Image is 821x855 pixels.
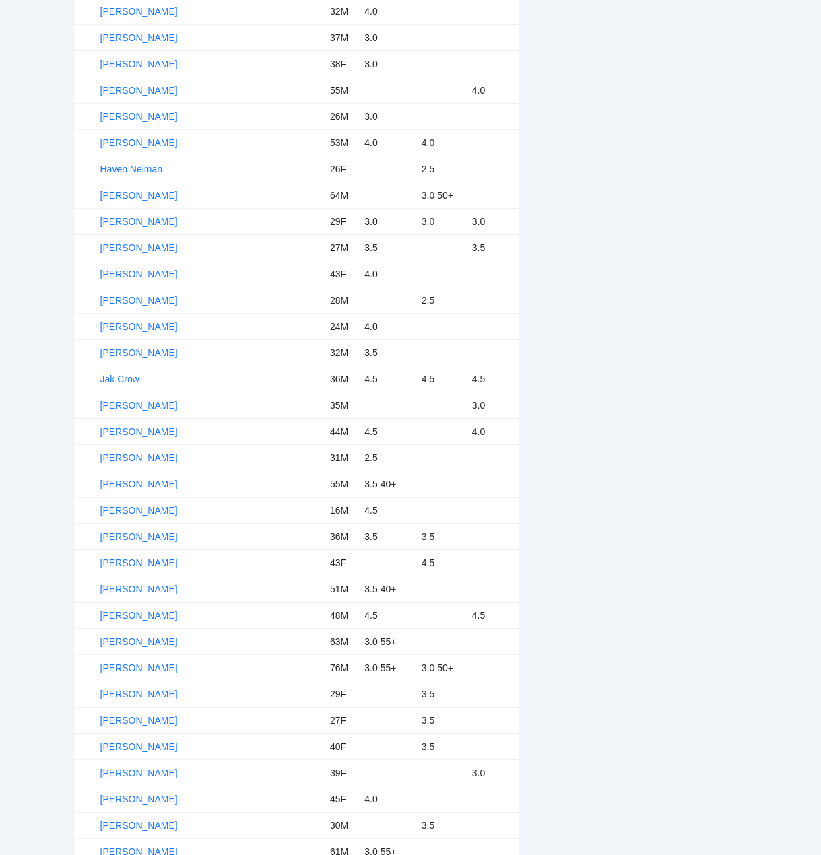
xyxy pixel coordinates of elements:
[100,689,178,699] a: [PERSON_NAME]
[100,295,178,306] a: [PERSON_NAME]
[416,813,467,839] td: 3.5
[359,471,416,498] td: 3.5 40+
[325,235,359,261] td: 27M
[325,25,359,51] td: 37M
[100,85,178,96] a: [PERSON_NAME]
[416,182,467,209] td: 3.0 50+
[359,629,416,655] td: 3.0 55+
[325,366,359,392] td: 36M
[325,629,359,655] td: 63M
[100,741,178,752] a: [PERSON_NAME]
[359,445,416,471] td: 2.5
[100,767,178,778] a: [PERSON_NAME]
[359,603,416,629] td: 4.5
[416,681,467,708] td: 3.5
[325,760,359,786] td: 39F
[100,715,178,726] a: [PERSON_NAME]
[100,794,178,805] a: [PERSON_NAME]
[467,209,519,235] td: 3.0
[100,32,178,43] a: [PERSON_NAME]
[325,314,359,340] td: 24M
[325,655,359,681] td: 76M
[359,25,416,51] td: 3.0
[100,190,178,201] a: [PERSON_NAME]
[100,137,178,148] a: [PERSON_NAME]
[100,610,178,621] a: [PERSON_NAME]
[325,603,359,629] td: 48M
[325,498,359,524] td: 16M
[325,130,359,156] td: 53M
[325,77,359,104] td: 55M
[100,426,178,437] a: [PERSON_NAME]
[100,636,178,647] a: [PERSON_NAME]
[416,655,467,681] td: 3.0 50+
[100,321,178,332] a: [PERSON_NAME]
[359,235,416,261] td: 3.5
[416,550,467,576] td: 4.5
[325,708,359,734] td: 27F
[416,130,467,156] td: 4.0
[416,734,467,760] td: 3.5
[100,400,178,411] a: [PERSON_NAME]
[325,813,359,839] td: 30M
[100,216,178,227] a: [PERSON_NAME]
[359,786,416,813] td: 4.0
[359,261,416,287] td: 4.0
[467,603,519,629] td: 4.5
[100,164,163,174] a: Haven Neiman
[467,392,519,419] td: 3.0
[100,269,178,279] a: [PERSON_NAME]
[325,209,359,235] td: 29F
[359,340,416,366] td: 3.5
[100,531,178,542] a: [PERSON_NAME]
[359,576,416,603] td: 3.5 40+
[416,156,467,182] td: 2.5
[100,452,178,463] a: [PERSON_NAME]
[467,77,519,104] td: 4.0
[100,662,178,673] a: [PERSON_NAME]
[325,392,359,419] td: 35M
[359,419,416,445] td: 4.5
[325,524,359,550] td: 36M
[467,235,519,261] td: 3.5
[416,209,467,235] td: 3.0
[325,419,359,445] td: 44M
[325,445,359,471] td: 31M
[359,655,416,681] td: 3.0 55+
[325,51,359,77] td: 38F
[100,557,178,568] a: [PERSON_NAME]
[325,681,359,708] td: 29F
[359,524,416,550] td: 3.5
[359,130,416,156] td: 4.0
[100,374,139,384] a: Jak Crow
[359,498,416,524] td: 4.5
[100,820,178,831] a: [PERSON_NAME]
[325,104,359,130] td: 26M
[416,708,467,734] td: 3.5
[100,505,178,516] a: [PERSON_NAME]
[359,366,416,392] td: 4.5
[325,287,359,314] td: 28M
[359,51,416,77] td: 3.0
[325,471,359,498] td: 55M
[325,734,359,760] td: 40F
[416,524,467,550] td: 3.5
[100,479,178,489] a: [PERSON_NAME]
[325,182,359,209] td: 64M
[100,242,178,253] a: [PERSON_NAME]
[325,786,359,813] td: 45F
[416,287,467,314] td: 2.5
[100,347,178,358] a: [PERSON_NAME]
[325,261,359,287] td: 43F
[325,340,359,366] td: 32M
[100,111,178,122] a: [PERSON_NAME]
[467,419,519,445] td: 4.0
[100,584,178,594] a: [PERSON_NAME]
[325,156,359,182] td: 26F
[325,550,359,576] td: 43F
[359,209,416,235] td: 3.0
[100,59,178,69] a: [PERSON_NAME]
[467,366,519,392] td: 4.5
[359,104,416,130] td: 3.0
[100,6,178,17] a: [PERSON_NAME]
